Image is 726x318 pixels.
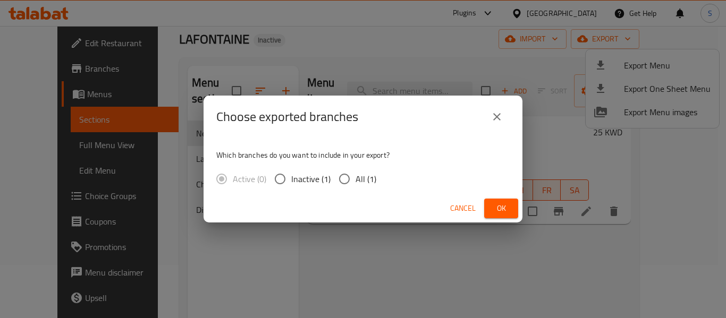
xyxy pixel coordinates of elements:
[446,199,480,218] button: Cancel
[484,104,510,130] button: close
[356,173,376,185] span: All (1)
[216,108,358,125] h2: Choose exported branches
[216,150,510,160] p: Which branches do you want to include in your export?
[493,202,510,215] span: Ok
[484,199,518,218] button: Ok
[291,173,331,185] span: Inactive (1)
[233,173,266,185] span: Active (0)
[450,202,476,215] span: Cancel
